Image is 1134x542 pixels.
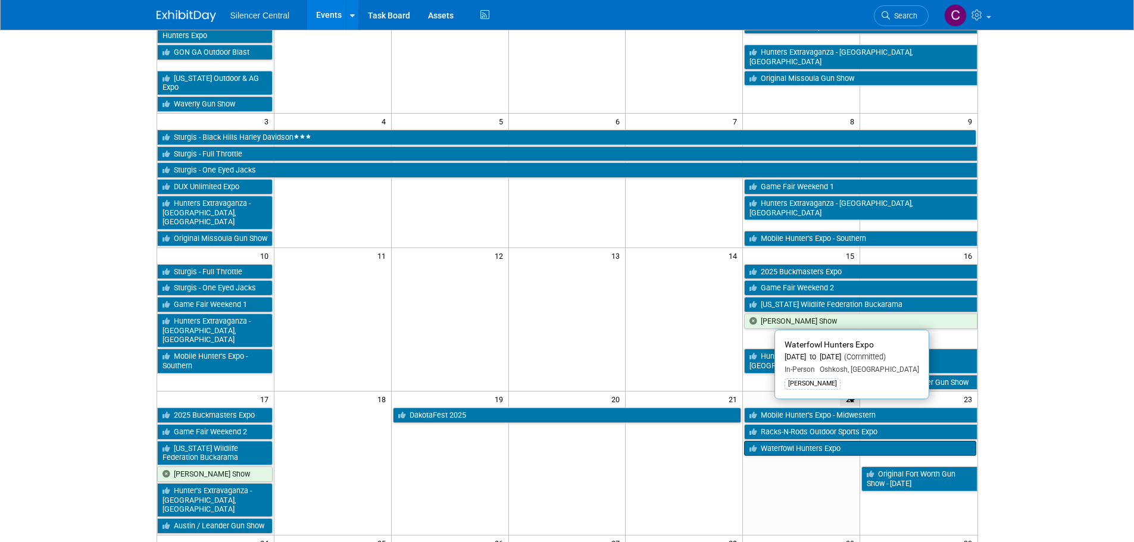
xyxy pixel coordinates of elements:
[744,71,977,86] a: Original Missoula Gun Show
[157,231,273,246] a: Original Missoula Gun Show
[393,408,742,423] a: DakotaFest 2025
[157,19,273,43] a: Delta Waterfowl Duck Hunters Expo
[157,264,273,280] a: Sturgis - Full Throttle
[157,96,273,112] a: Waverly Gun Show
[230,11,290,20] span: Silencer Central
[744,264,977,280] a: 2025 Buckmasters Expo
[890,11,917,20] span: Search
[785,378,841,389] div: [PERSON_NAME]
[744,408,977,423] a: Mobile Hunter’s Expo - Midwestern
[376,248,391,263] span: 11
[727,391,742,406] span: 21
[157,424,273,440] a: Game Fair Weekend 2
[744,441,976,456] a: Waterfowl Hunters Expo
[744,280,977,296] a: Game Fair Weekend 2
[744,297,977,312] a: [US_STATE] Wildlife Federation Buckarama
[157,179,273,195] a: DUX Unlimited Expo
[493,391,508,406] span: 19
[376,391,391,406] span: 18
[157,71,273,95] a: [US_STATE] Outdoor & AG Expo
[874,5,929,26] a: Search
[259,391,274,406] span: 17
[963,248,977,263] span: 16
[744,179,977,195] a: Game Fair Weekend 1
[157,196,273,230] a: Hunters Extravaganza - [GEOGRAPHIC_DATA], [GEOGRAPHIC_DATA]
[157,314,273,347] a: Hunters Extravaganza - [GEOGRAPHIC_DATA], [GEOGRAPHIC_DATA]
[157,280,273,296] a: Sturgis - One Eyed Jacks
[157,297,273,312] a: Game Fair Weekend 1
[157,483,273,517] a: Hunter’s Extravaganza - [GEOGRAPHIC_DATA], [GEOGRAPHIC_DATA]
[744,314,977,329] a: [PERSON_NAME] Show
[744,349,977,373] a: Hunter’s Extravaganza - [GEOGRAPHIC_DATA], [GEOGRAPHIC_DATA]
[157,518,273,534] a: Austin / Leander Gun Show
[157,146,977,162] a: Sturgis - Full Throttle
[744,45,977,69] a: Hunters Extravaganza - [GEOGRAPHIC_DATA], [GEOGRAPHIC_DATA]
[967,114,977,129] span: 9
[815,365,919,374] span: Oshkosh, [GEOGRAPHIC_DATA]
[610,248,625,263] span: 13
[493,248,508,263] span: 12
[785,352,919,362] div: [DATE] to [DATE]
[259,248,274,263] span: 10
[849,114,860,129] span: 8
[727,248,742,263] span: 14
[744,196,977,220] a: Hunters Extravaganza - [GEOGRAPHIC_DATA], [GEOGRAPHIC_DATA]
[744,231,977,246] a: Mobile Hunter’s Expo - Southern
[498,114,508,129] span: 5
[157,441,273,465] a: [US_STATE] Wildlife Federation Buckarama
[263,114,274,129] span: 3
[157,162,977,178] a: Sturgis - One Eyed Jacks
[944,4,967,27] img: Cade Cox
[157,466,273,482] a: [PERSON_NAME] Show
[845,248,860,263] span: 15
[861,466,977,491] a: Original Fort Worth Gun Show - [DATE]
[732,114,742,129] span: 7
[380,114,391,129] span: 4
[157,45,273,60] a: GON GA Outdoor Blast
[785,365,815,374] span: In-Person
[157,10,216,22] img: ExhibitDay
[841,352,886,361] span: (Committed)
[610,391,625,406] span: 20
[157,349,273,373] a: Mobile Hunter’s Expo - Southern
[614,114,625,129] span: 6
[963,391,977,406] span: 23
[744,424,977,440] a: Racks-N-Rods Outdoor Sports Expo
[157,408,273,423] a: 2025 Buckmasters Expo
[785,340,874,349] span: Waterfowl Hunters Expo
[157,130,976,145] a: Sturgis - Black Hills Harley Davidson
